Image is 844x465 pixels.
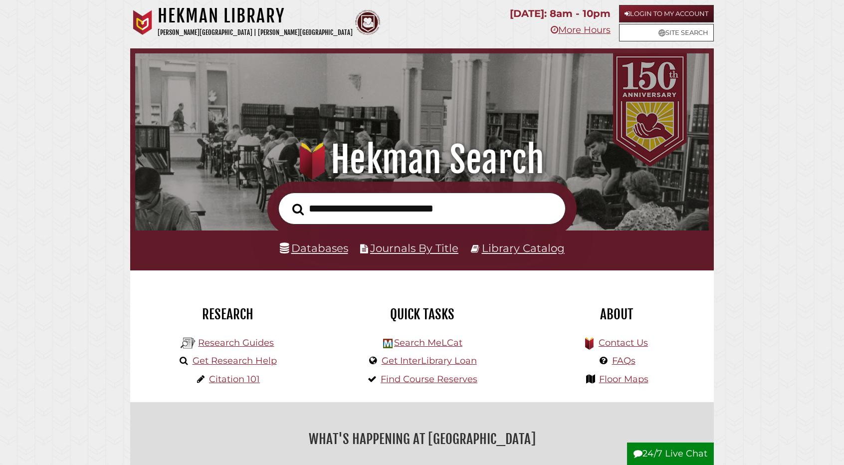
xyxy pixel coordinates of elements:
h1: Hekman Library [158,5,353,27]
a: Search MeLCat [394,337,462,348]
a: Journals By Title [370,241,458,254]
button: Search [287,201,309,219]
a: Contact Us [599,337,648,348]
a: Get Research Help [193,355,277,366]
i: Search [292,203,304,216]
h2: Research [138,306,317,323]
a: More Hours [551,24,611,35]
a: Login to My Account [619,5,714,22]
a: Site Search [619,24,714,41]
a: Research Guides [198,337,274,348]
h2: What's Happening at [GEOGRAPHIC_DATA] [138,428,706,451]
p: [PERSON_NAME][GEOGRAPHIC_DATA] | [PERSON_NAME][GEOGRAPHIC_DATA] [158,27,353,38]
img: Calvin Theological Seminary [355,10,380,35]
a: Floor Maps [599,374,648,385]
img: Hekman Library Logo [383,339,393,348]
a: Get InterLibrary Loan [382,355,477,366]
a: Library Catalog [482,241,565,254]
p: [DATE]: 8am - 10pm [510,5,611,22]
img: Hekman Library Logo [181,336,196,351]
h2: About [527,306,706,323]
a: Citation 101 [209,374,260,385]
img: Calvin University [130,10,155,35]
h1: Hekman Search [148,138,696,182]
a: Databases [280,241,348,254]
a: FAQs [612,355,635,366]
a: Find Course Reserves [381,374,477,385]
h2: Quick Tasks [332,306,512,323]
